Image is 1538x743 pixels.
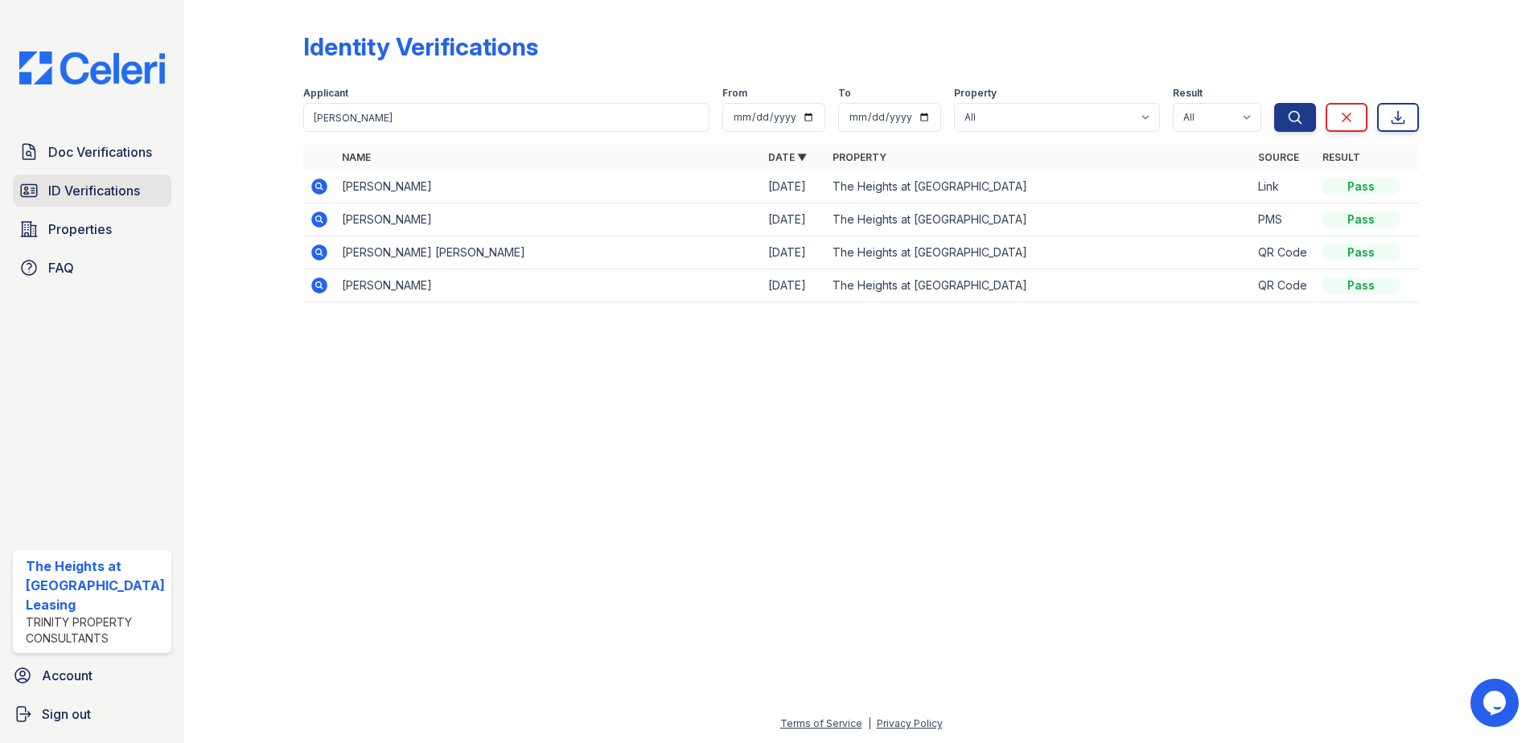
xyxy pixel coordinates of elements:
[6,659,178,692] a: Account
[6,51,178,84] img: CE_Logo_Blue-a8612792a0a2168367f1c8372b55b34899dd931a85d93a1a3d3e32e68fde9ad4.png
[26,556,165,614] div: The Heights at [GEOGRAPHIC_DATA] Leasing
[762,269,826,302] td: [DATE]
[342,151,371,163] a: Name
[303,103,710,132] input: Search by name or phone number
[722,87,747,100] label: From
[1173,87,1203,100] label: Result
[1470,679,1522,727] iframe: chat widget
[13,174,171,207] a: ID Verifications
[48,181,140,200] span: ID Verifications
[13,213,171,245] a: Properties
[1322,151,1360,163] a: Result
[335,236,762,269] td: [PERSON_NAME] [PERSON_NAME]
[48,220,112,239] span: Properties
[42,704,91,724] span: Sign out
[826,203,1252,236] td: The Heights at [GEOGRAPHIC_DATA]
[13,252,171,284] a: FAQ
[762,170,826,203] td: [DATE]
[838,87,851,100] label: To
[1252,170,1316,203] td: Link
[335,203,762,236] td: [PERSON_NAME]
[826,269,1252,302] td: The Heights at [GEOGRAPHIC_DATA]
[877,717,943,729] a: Privacy Policy
[1258,151,1299,163] a: Source
[303,32,538,61] div: Identity Verifications
[762,236,826,269] td: [DATE]
[780,717,862,729] a: Terms of Service
[762,203,826,236] td: [DATE]
[1252,269,1316,302] td: QR Code
[954,87,997,100] label: Property
[48,258,74,277] span: FAQ
[335,269,762,302] td: [PERSON_NAME]
[1322,211,1400,228] div: Pass
[1322,277,1400,294] div: Pass
[303,87,348,100] label: Applicant
[868,717,871,729] div: |
[768,151,807,163] a: Date ▼
[335,170,762,203] td: [PERSON_NAME]
[13,136,171,168] a: Doc Verifications
[1252,236,1316,269] td: QR Code
[1322,244,1400,261] div: Pass
[26,614,165,647] div: Trinity Property Consultants
[826,236,1252,269] td: The Heights at [GEOGRAPHIC_DATA]
[826,170,1252,203] td: The Heights at [GEOGRAPHIC_DATA]
[42,666,93,685] span: Account
[833,151,886,163] a: Property
[6,698,178,730] a: Sign out
[48,142,152,162] span: Doc Verifications
[1322,179,1400,195] div: Pass
[1252,203,1316,236] td: PMS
